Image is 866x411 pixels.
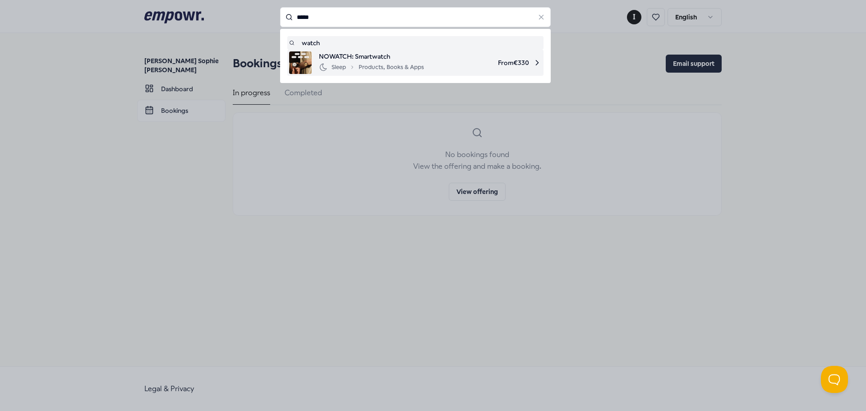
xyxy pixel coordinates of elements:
div: Sleep Products, Books & Apps [319,62,424,73]
img: product image [289,51,312,74]
iframe: Help Scout Beacon - Open [821,366,848,393]
span: From € 330 [431,51,542,74]
span: NOWATCH: Smartwatch [319,51,424,61]
a: product imageNOWATCH: SmartwatchSleepProducts, Books & AppsFrom€330 [289,51,542,74]
a: watch [289,38,542,48]
input: Search for products, categories or subcategories [280,7,551,27]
